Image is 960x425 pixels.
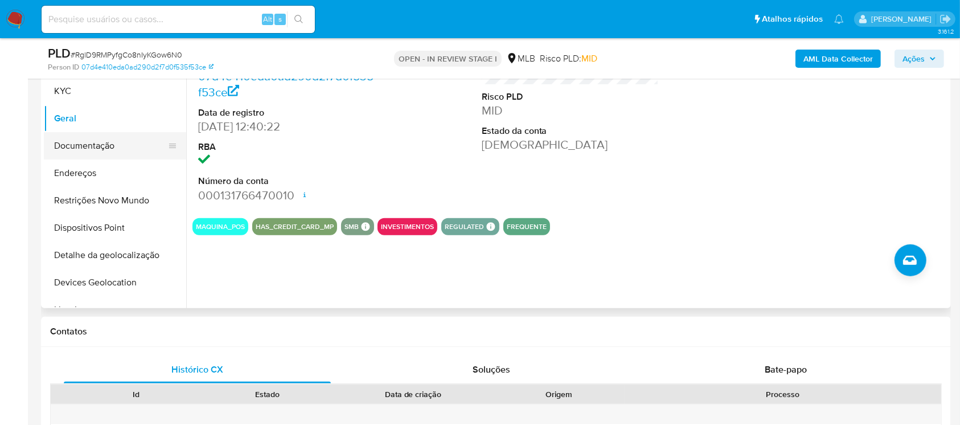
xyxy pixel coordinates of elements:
[198,68,374,100] a: 07d4e410eda0ad290d2f7d0f535f53ce
[48,44,71,62] b: PLD
[765,363,807,376] span: Bate-papo
[540,52,597,65] span: Risco PLD:
[482,125,659,137] dt: Estado da conta
[871,14,936,24] p: weverton.gomes@mercadopago.com.br
[44,105,186,132] button: Geral
[44,242,186,269] button: Detalhe da geolocalização
[42,12,315,27] input: Pesquise usuários ou casos...
[341,389,485,400] div: Data de criação
[44,160,186,187] button: Endereços
[210,389,326,400] div: Estado
[762,13,823,25] span: Atalhos rápidos
[473,363,510,376] span: Soluções
[795,50,881,68] button: AML Data Collector
[895,50,944,68] button: Ações
[50,326,942,337] h1: Contatos
[506,52,535,65] div: MLB
[581,52,597,65] span: MID
[803,50,873,68] b: AML Data Collector
[482,103,659,118] dd: MID
[44,214,186,242] button: Dispositivos Point
[44,77,186,105] button: KYC
[79,389,194,400] div: Id
[44,132,177,160] button: Documentação
[198,141,376,153] dt: RBA
[394,51,502,67] p: OPEN - IN REVIEW STAGE I
[44,269,186,296] button: Devices Geolocation
[198,175,376,187] dt: Número da conta
[834,14,844,24] a: Notificações
[902,50,925,68] span: Ações
[633,389,933,400] div: Processo
[198,118,376,134] dd: [DATE] 12:40:22
[482,91,659,103] dt: Risco PLD
[171,363,223,376] span: Histórico CX
[940,13,951,25] a: Sair
[501,389,617,400] div: Origem
[263,14,272,24] span: Alt
[198,107,376,119] dt: Data de registro
[71,49,182,60] span: # RglD9RMPyfgCo8nIyKGow6N0
[198,187,376,203] dd: 000131766470010
[278,14,282,24] span: s
[938,27,954,36] span: 3.161.2
[287,11,310,27] button: search-icon
[482,137,659,153] dd: [DEMOGRAPHIC_DATA]
[44,187,186,214] button: Restrições Novo Mundo
[81,62,214,72] a: 07d4e410eda0ad290d2f7d0f535f53ce
[44,296,186,324] button: Lista Interna
[48,62,79,72] b: Person ID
